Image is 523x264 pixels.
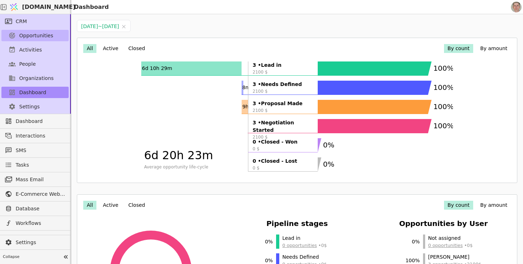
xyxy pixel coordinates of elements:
span: 0 % [406,238,420,246]
span: [DOMAIN_NAME] [22,3,75,11]
a: Database [1,203,69,214]
a: Interactions [1,130,69,141]
a: Workflows [1,217,69,229]
img: 1560949290925-CROPPED-IMG_0201-2-.jpg [511,2,522,12]
a: CRM [1,16,69,27]
span: 2100 $ [253,107,313,114]
strong: 0 • Closed - Won [253,138,313,146]
a: Mass Email [1,174,69,185]
span: SMS [16,147,65,154]
a: Settings [1,237,69,248]
text: 8m [242,85,250,90]
span: Collapse [3,254,61,260]
text: 0% [323,141,334,149]
span: Workflows [16,220,65,227]
text: 0% [323,160,334,168]
a: Activities [1,44,69,55]
span: Clear [122,23,126,30]
span: Needs Defined [282,253,327,261]
button: By amount [477,44,511,53]
text: 100% [433,122,454,130]
span: Dashboard [16,118,65,125]
span: 2100 $ [253,88,313,95]
text: 100% [433,102,454,111]
button: By count [444,44,473,53]
img: Logo [9,0,19,14]
span: Organizations [19,75,54,82]
button: Active [99,44,122,53]
a: Tasks [1,159,69,171]
span: • 0 $ [428,242,472,249]
a: Settings [1,101,69,112]
a: E-Commerce Web Development at Zona Digital Agency [1,188,69,200]
span: E-Commerce Web Development at Zona Digital Agency [16,190,65,198]
span: 0 $ [253,146,313,152]
span: Settings [19,103,39,111]
span: 2100 $ [253,134,313,140]
a: Opportunities [1,30,69,41]
span: Database [16,205,65,212]
span: Not assigned [428,235,472,242]
button: Active [99,201,122,210]
text: 100% [433,83,454,92]
span: CRM [16,18,27,25]
span: 0 % [259,238,273,246]
svg: close [122,25,126,29]
text: 9h 44m [242,104,261,109]
text: 100% [433,64,454,72]
span: Mass Email [16,176,65,183]
h3: Opportunities by User [399,218,488,229]
strong: 3 • Proposal Made [253,100,313,107]
a: People [1,58,69,70]
span: Dashboard [19,89,46,96]
span: Tasks [16,161,29,169]
a: SMS [1,145,69,156]
span: 0 opportunities [428,243,463,248]
span: Lead in [282,235,327,242]
strong: 0 • Closed - Lost [253,157,313,165]
button: Closed [125,201,149,210]
span: 0 opportunities [282,243,317,248]
strong: 3 • Needs Defined [253,81,313,88]
span: Activities [19,46,42,54]
text: 6d 10h 29m [142,65,172,71]
a: Dashboard [1,87,69,98]
span: • 0 $ [282,242,327,249]
a: Dashboard [1,115,69,127]
button: By amount [477,201,511,210]
a: Organizations [1,72,69,84]
button: Closed [125,44,149,53]
h3: Pipeline stages [266,218,328,229]
strong: 3 • Negotiation Started [253,119,313,134]
span: People [19,60,36,68]
span: 0 $ [253,165,313,171]
h2: Dashboard [71,3,109,11]
button: All [83,201,96,210]
button: By count [444,201,473,210]
span: Settings [16,239,65,246]
span: Opportunities [19,32,53,39]
button: All [83,44,96,53]
span: Interactions [16,132,65,140]
span: [PERSON_NAME] [428,253,481,261]
span: 6d 20h 23m [144,147,245,164]
a: [DOMAIN_NAME] [7,0,71,14]
span: 2100 $ [253,69,313,75]
span: Average opportunity life-cycle [144,164,245,170]
strong: 3 • Lead in [253,61,313,69]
